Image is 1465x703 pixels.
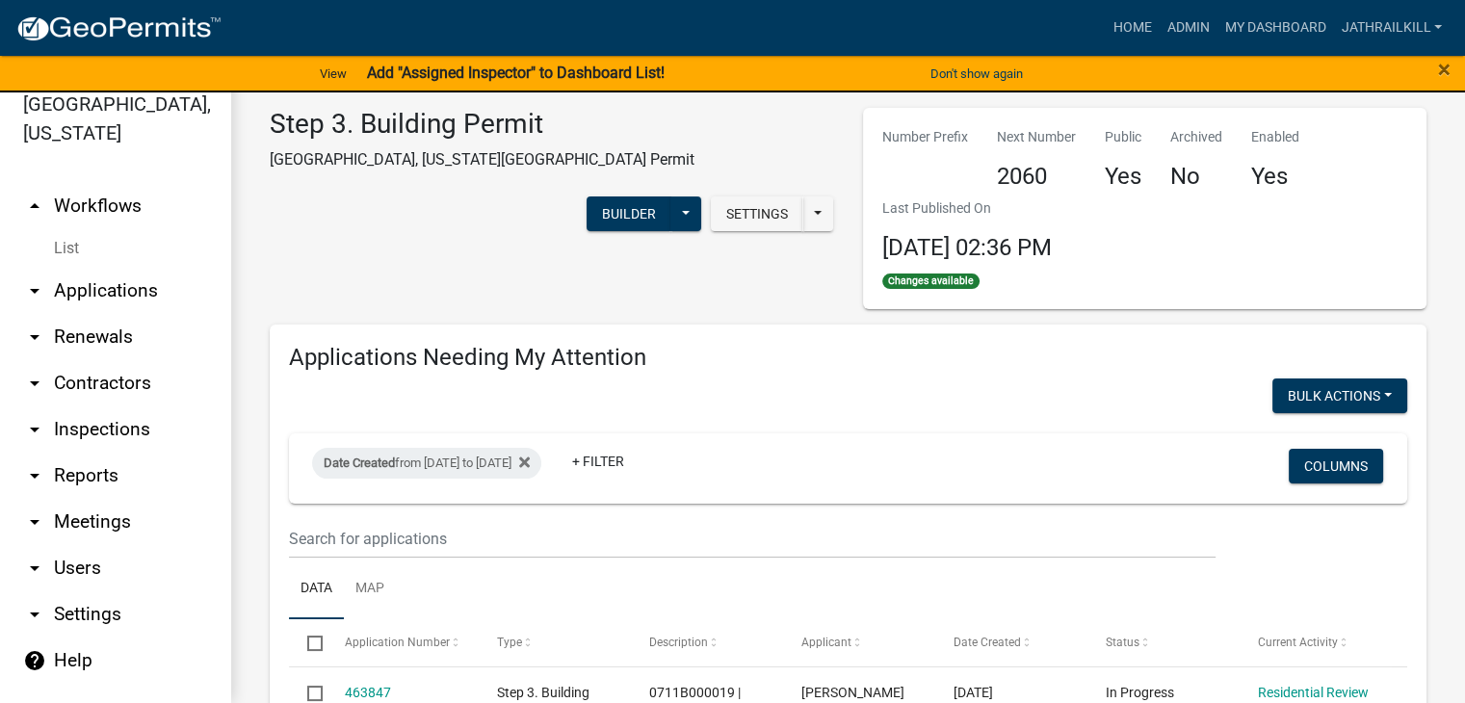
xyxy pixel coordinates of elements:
a: + Filter [557,444,640,479]
input: Search for applications [289,519,1216,559]
a: Residential Review [1258,685,1369,700]
button: Builder [587,196,671,231]
button: Don't show again [923,58,1031,90]
h4: Applications Needing My Attention [289,344,1407,372]
button: Close [1438,58,1451,81]
h4: No [1170,163,1222,191]
button: Bulk Actions [1272,378,1407,413]
h3: Step 3. Building Permit [270,108,694,141]
span: Application Number [345,636,450,649]
datatable-header-cell: Current Activity [1240,619,1392,665]
h4: Yes [1105,163,1141,191]
datatable-header-cell: Select [289,619,326,665]
a: Data [289,559,344,620]
div: from [DATE] to [DATE] [312,448,541,479]
span: Current Activity [1258,636,1338,649]
p: Number Prefix [882,127,968,147]
i: arrow_drop_down [23,372,46,395]
span: Applicant [801,636,851,649]
i: arrow_drop_down [23,279,46,302]
span: Changes available [882,273,981,289]
datatable-header-cell: Type [478,619,630,665]
span: [DATE] 02:36 PM [882,234,1052,261]
datatable-header-cell: Date Created [935,619,1087,665]
a: Jathrailkill [1333,10,1450,46]
h4: 2060 [997,163,1076,191]
span: Jeffery Costley [801,685,904,700]
strong: Add "Assigned Inspector" to Dashboard List! [366,64,664,82]
i: arrow_drop_down [23,557,46,580]
span: 08/14/2025 [954,685,993,700]
i: arrow_drop_down [23,418,46,441]
span: In Progress [1106,685,1174,700]
p: Archived [1170,127,1222,147]
i: arrow_drop_down [23,510,46,534]
span: Description [649,636,708,649]
p: Public [1105,127,1141,147]
span: Date Created [324,456,395,470]
button: Settings [711,196,803,231]
p: Enabled [1251,127,1299,147]
i: arrow_drop_down [23,464,46,487]
a: Admin [1159,10,1216,46]
p: [GEOGRAPHIC_DATA], [US_STATE][GEOGRAPHIC_DATA] Permit [270,148,694,171]
a: Map [344,559,396,620]
datatable-header-cell: Description [631,619,783,665]
span: Type [497,636,522,649]
span: Date Created [954,636,1021,649]
a: View [312,58,354,90]
a: 463847 [345,685,391,700]
p: Next Number [997,127,1076,147]
i: help [23,649,46,672]
i: arrow_drop_up [23,195,46,218]
p: Last Published On [882,198,1052,219]
span: × [1438,56,1451,83]
h4: Yes [1251,163,1299,191]
i: arrow_drop_down [23,603,46,626]
i: arrow_drop_down [23,325,46,349]
button: Columns [1289,449,1383,483]
a: My Dashboard [1216,10,1333,46]
span: Status [1106,636,1139,649]
datatable-header-cell: Applicant [783,619,935,665]
datatable-header-cell: Status [1087,619,1240,665]
datatable-header-cell: Application Number [326,619,478,665]
a: Home [1105,10,1159,46]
